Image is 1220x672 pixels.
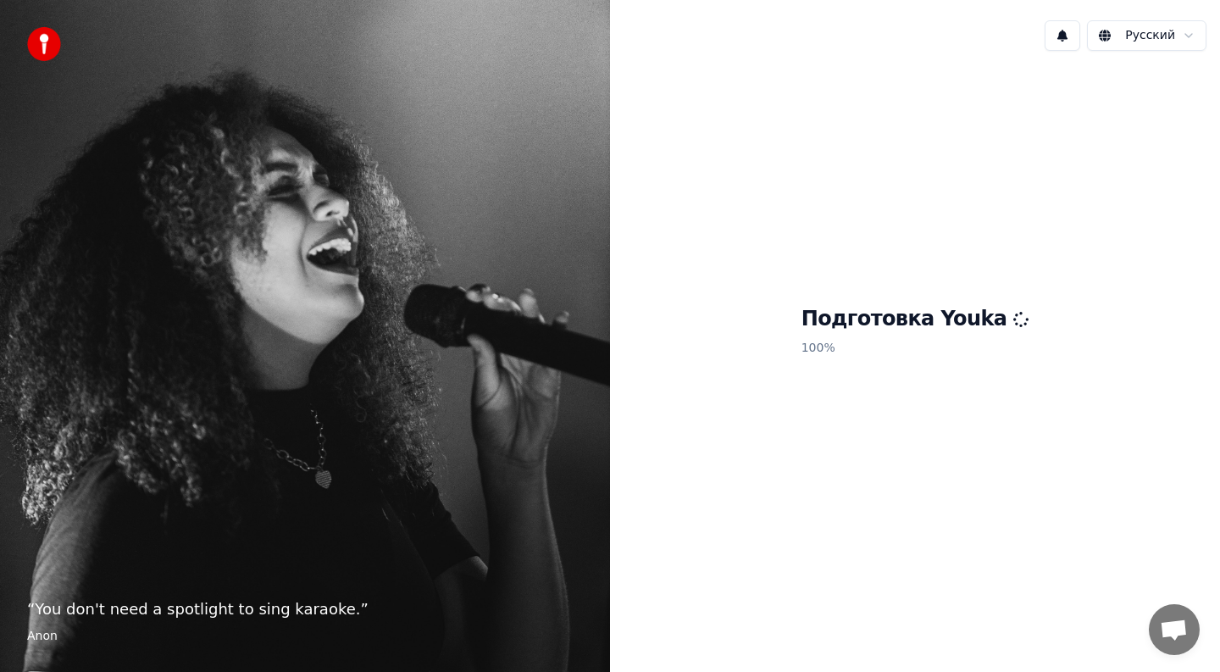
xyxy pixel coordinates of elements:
img: youka [27,27,61,61]
footer: Anon [27,628,583,645]
p: 100 % [801,333,1029,364]
h1: Подготовка Youka [801,306,1029,333]
p: “ You don't need a spotlight to sing karaoke. ” [27,597,583,621]
a: Открытый чат [1149,604,1200,655]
